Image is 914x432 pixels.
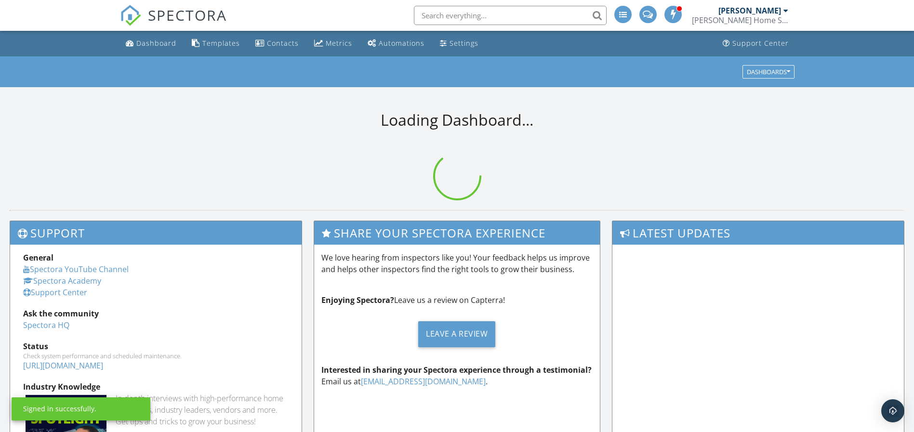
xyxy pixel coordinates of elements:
div: Check system performance and scheduled maintenance. [23,352,289,360]
div: Signed in successfully. [23,404,96,414]
button: Dashboards [742,65,795,79]
div: Status [23,340,289,352]
div: Templates [202,39,240,48]
div: Contacts [267,39,299,48]
a: Dashboard [122,35,180,52]
a: [URL][DOMAIN_NAME] [23,360,103,371]
a: Settings [436,35,482,52]
a: Leave a Review [321,314,593,354]
strong: General [23,252,53,263]
a: Templates [188,35,244,52]
div: Settings [450,39,478,48]
h3: Latest Updates [612,221,904,245]
a: Automations (Advanced) [364,35,428,52]
div: [PERSON_NAME] [718,6,781,15]
p: Email us at . [321,364,593,387]
div: Leave a Review [418,321,495,347]
a: Spectora Academy [23,275,101,286]
div: Metrics [326,39,352,48]
a: Support Center [719,35,793,52]
a: [EMAIL_ADDRESS][DOMAIN_NAME] [361,376,486,387]
div: Automations [379,39,424,48]
strong: Enjoying Spectora? [321,295,394,305]
div: Dashboards [747,68,790,75]
div: Ask the community [23,308,289,319]
p: Leave us a review on Capterra! [321,294,593,306]
div: Hanna Home Services [692,15,788,25]
strong: Interested in sharing your Spectora experience through a testimonial? [321,365,592,375]
span: SPECTORA [148,5,227,25]
a: Spectora YouTube Channel [23,264,129,275]
a: Support Center [23,287,87,298]
div: Dashboard [136,39,176,48]
div: Industry Knowledge [23,381,289,393]
div: In-depth interviews with high-performance home inspectors, industry leaders, vendors and more. Ge... [116,393,289,427]
div: Support Center [732,39,789,48]
h3: Support [10,221,302,245]
div: Open Intercom Messenger [881,399,904,422]
p: We love hearing from inspectors like you! Your feedback helps us improve and helps other inspecto... [321,252,593,275]
img: The Best Home Inspection Software - Spectora [120,5,141,26]
a: Metrics [310,35,356,52]
a: Contacts [252,35,303,52]
h3: Share Your Spectora Experience [314,221,600,245]
input: Search everything... [414,6,607,25]
a: SPECTORA [120,13,227,33]
a: Spectora HQ [23,320,69,330]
